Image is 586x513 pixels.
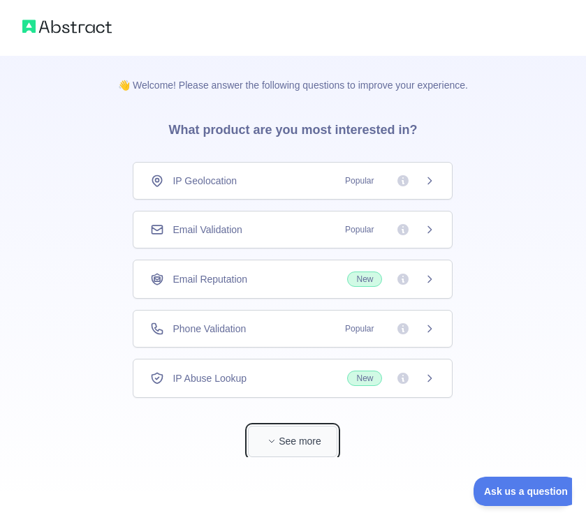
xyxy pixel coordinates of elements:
span: IP Abuse Lookup [173,371,247,385]
span: Popular [337,223,382,237]
p: 👋 Welcome! Please answer the following questions to improve your experience. [96,56,490,92]
span: New [347,272,382,287]
span: Popular [337,322,382,336]
iframe: Toggle Customer Support [474,477,572,506]
img: Abstract logo [22,17,112,36]
h3: What product are you most interested in? [146,92,439,162]
span: Email Reputation [173,272,247,286]
button: See more [248,426,337,457]
span: Email Validation [173,223,242,237]
span: Phone Validation [173,322,246,336]
span: New [347,371,382,386]
span: Popular [337,174,382,188]
span: IP Geolocation [173,174,237,188]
